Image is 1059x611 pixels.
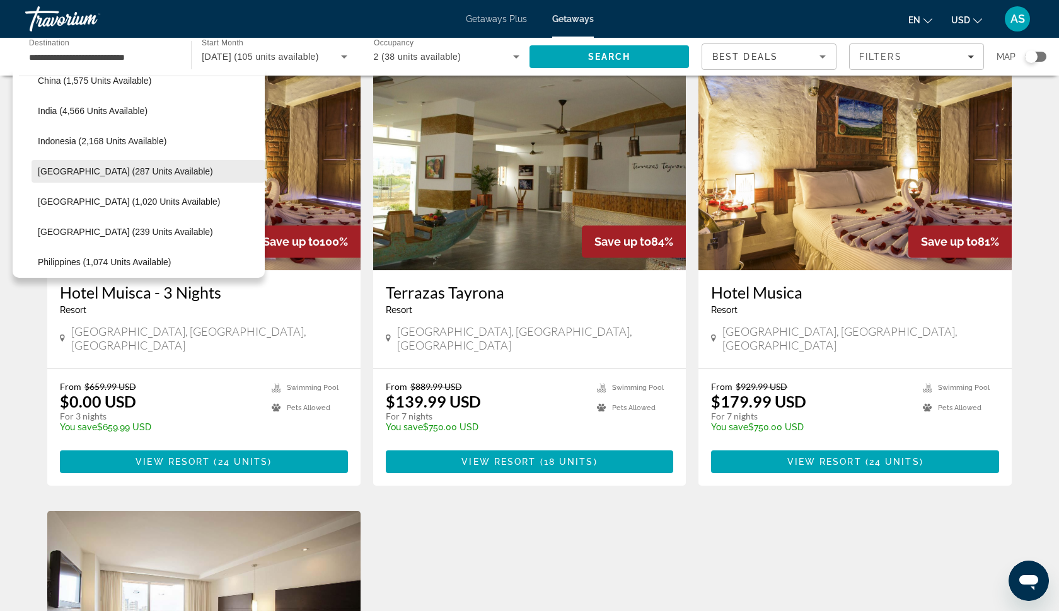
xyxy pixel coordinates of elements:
a: Hotel Musica [711,283,999,302]
span: Start Month [202,39,243,47]
span: Resort [711,305,738,315]
button: Select destination: India (4,566 units available) [32,100,265,122]
span: You save [386,422,423,432]
input: Select destination [29,50,175,65]
span: Best Deals [712,52,778,62]
span: Pets Allowed [287,404,330,412]
span: USD [951,15,970,25]
span: From [60,381,81,392]
a: Travorium [25,3,151,35]
span: Save up to [921,235,978,248]
span: Swimming Pool [287,384,339,392]
button: Change currency [951,11,982,29]
span: Map [997,48,1016,66]
p: For 3 nights [60,411,259,422]
span: 18 units [544,457,594,467]
span: Filters [859,52,902,62]
p: For 7 nights [386,411,585,422]
span: You save [711,422,748,432]
span: Indonesia (2,168 units available) [38,136,166,146]
span: 24 units [218,457,269,467]
span: AS [1010,13,1025,25]
img: Terrazas Tayrona [373,69,686,270]
span: Resort [60,305,86,315]
a: Getaways [552,14,594,24]
span: Resort [386,305,412,315]
a: Hotel Muisca - 3 Nights [60,283,348,302]
p: $750.00 USD [711,422,910,432]
p: For 7 nights [711,411,910,422]
p: $750.00 USD [386,422,585,432]
a: Getaways Plus [466,14,527,24]
span: Pets Allowed [938,404,981,412]
p: $179.99 USD [711,392,806,411]
button: Select destination: China (1,575 units available) [32,69,265,92]
button: View Resort(18 units) [386,450,674,473]
span: ( ) [536,457,597,467]
div: 84% [582,226,686,258]
span: View Resort [787,457,862,467]
div: 100% [250,226,361,258]
span: [GEOGRAPHIC_DATA] (239 units available) [38,227,213,237]
span: From [711,381,732,392]
p: $139.99 USD [386,392,481,411]
div: 81% [908,226,1012,258]
span: Occupancy [374,39,414,47]
span: en [908,15,920,25]
button: Select destination: Maldives (239 units available) [32,220,265,243]
span: You save [60,422,97,432]
span: ( ) [210,457,272,467]
span: $929.99 USD [736,381,787,392]
button: Select destination: Indonesia (2,168 units available) [32,130,265,152]
span: [GEOGRAPHIC_DATA], [GEOGRAPHIC_DATA], [GEOGRAPHIC_DATA] [722,324,999,352]
img: Hotel Musica [698,69,1012,270]
span: ( ) [862,457,923,467]
iframe: Button to launch messaging window [1009,561,1049,601]
p: $0.00 USD [60,392,136,411]
span: [GEOGRAPHIC_DATA] (1,020 units available) [38,197,220,207]
span: Swimming Pool [938,384,990,392]
span: $659.99 USD [84,381,136,392]
span: China (1,575 units available) [38,76,151,86]
span: Swimming Pool [612,384,664,392]
span: Save up to [594,235,651,248]
span: [GEOGRAPHIC_DATA], [GEOGRAPHIC_DATA], [GEOGRAPHIC_DATA] [71,324,348,352]
span: [GEOGRAPHIC_DATA] (287 units available) [38,166,213,176]
p: $659.99 USD [60,422,259,432]
span: Destination [29,38,69,47]
span: $889.99 USD [410,381,462,392]
span: Search [588,52,631,62]
span: From [386,381,407,392]
div: Destination options [13,69,265,278]
span: Save up to [263,235,320,248]
button: Select destination: Philippines (1,074 units available) [32,251,265,273]
span: India (4,566 units available) [38,106,148,116]
span: View Resort [136,457,210,467]
button: Search [529,45,689,68]
span: 24 units [869,457,920,467]
span: [DATE] (105 units available) [202,52,319,62]
button: Select destination: Japan (287 units available) [32,160,265,183]
span: [GEOGRAPHIC_DATA], [GEOGRAPHIC_DATA], [GEOGRAPHIC_DATA] [397,324,674,352]
button: Filters [849,43,984,70]
a: Terrazas Tayrona [386,283,674,302]
button: Select destination: Malaysia (1,020 units available) [32,190,265,213]
span: Philippines (1,074 units available) [38,257,171,267]
button: View Resort(24 units) [60,450,348,473]
span: Pets Allowed [612,404,656,412]
button: Change language [908,11,932,29]
button: User Menu [1001,6,1034,32]
mat-select: Sort by [712,49,826,64]
span: 2 (38 units available) [374,52,461,62]
button: View Resort(24 units) [711,450,999,473]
